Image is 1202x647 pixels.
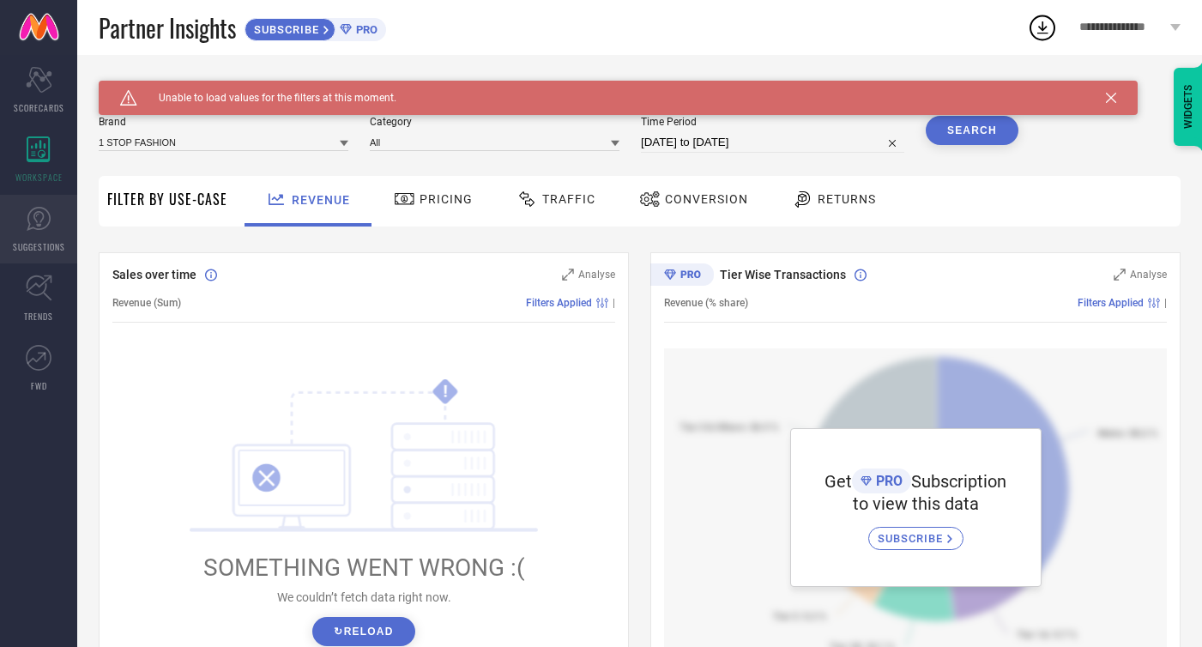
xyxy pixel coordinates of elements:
[526,297,592,309] span: Filters Applied
[720,268,846,281] span: Tier Wise Transactions
[878,532,947,545] span: SUBSCRIBE
[1027,12,1058,43] div: Open download list
[641,132,904,153] input: Select time period
[872,473,903,489] span: PRO
[277,590,451,604] span: We couldn’t fetch data right now.
[292,193,350,207] span: Revenue
[444,382,448,402] tspan: !
[911,471,1006,492] span: Subscription
[420,192,473,206] span: Pricing
[853,493,979,514] span: to view this data
[99,10,236,45] span: Partner Insights
[1114,269,1126,281] svg: Zoom
[203,553,525,582] span: SOMETHING WENT WRONG :(
[370,116,619,128] span: Category
[542,192,595,206] span: Traffic
[112,297,181,309] span: Revenue (Sum)
[664,297,748,309] span: Revenue (% share)
[24,310,53,323] span: TRENDS
[641,116,904,128] span: Time Period
[665,192,748,206] span: Conversion
[824,471,852,492] span: Get
[99,116,348,128] span: Brand
[312,617,414,646] button: ↻Reload
[13,240,65,253] span: SUGGESTIONS
[868,514,963,550] a: SUBSCRIBE
[112,268,196,281] span: Sales over time
[245,23,323,36] span: SUBSCRIBE
[107,189,227,209] span: Filter By Use-Case
[578,269,615,281] span: Analyse
[352,23,378,36] span: PRO
[650,263,714,289] div: Premium
[15,171,63,184] span: WORKSPACE
[1078,297,1144,309] span: Filters Applied
[137,92,396,104] span: Unable to load values for the filters at this moment.
[245,14,386,41] a: SUBSCRIBEPRO
[926,116,1018,145] button: Search
[1164,297,1167,309] span: |
[14,101,64,114] span: SCORECARDS
[562,269,574,281] svg: Zoom
[613,297,615,309] span: |
[1130,269,1167,281] span: Analyse
[99,81,218,94] span: SYSTEM WORKSPACE
[818,192,876,206] span: Returns
[31,379,47,392] span: FWD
